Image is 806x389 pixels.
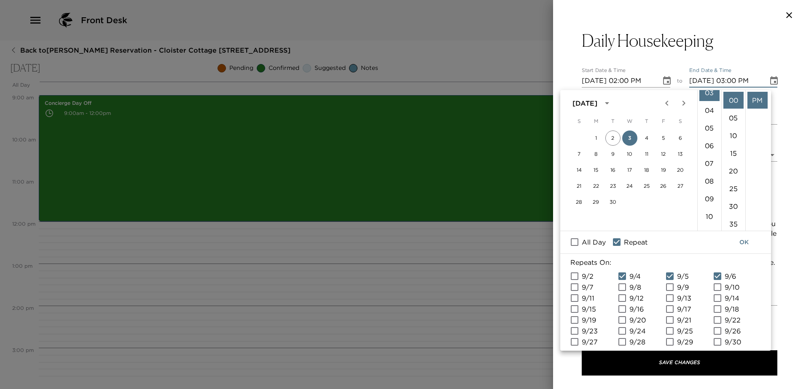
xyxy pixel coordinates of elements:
[747,92,768,109] li: PM
[639,163,654,178] button: 18
[675,95,692,112] button: Next month
[699,226,720,242] li: 11 hours
[622,131,637,146] button: 3
[605,131,621,146] button: 2
[622,163,637,178] button: 17
[629,271,641,281] span: 9/4
[677,315,691,325] span: 9/21
[725,337,741,347] span: 9/30
[723,145,744,162] li: 15 minutes
[588,147,604,162] button: 8
[605,113,621,130] span: Tuesday
[572,179,587,194] button: 21
[677,271,689,281] span: 9/5
[622,179,637,194] button: 24
[723,216,744,232] li: 35 minutes
[699,155,720,172] li: 7 hours
[582,337,598,347] span: 9/27
[723,127,744,144] li: 10 minutes
[588,131,604,146] button: 1
[731,234,758,250] button: OK
[725,315,741,325] span: 9/22
[582,30,777,51] button: Daily Housekeeping
[582,304,596,314] span: 9/15
[572,194,587,210] button: 28
[622,147,637,162] button: 10
[689,74,763,88] input: MM/DD/YYYY hh:mm aa
[766,72,782,89] button: Choose date, selected date is Sep 3, 2025
[677,293,691,303] span: 9/13
[699,208,720,225] li: 10 hours
[572,98,597,108] div: [DATE]
[656,113,671,130] span: Friday
[699,190,720,207] li: 9 hours
[639,147,654,162] button: 11
[677,304,691,314] span: 9/17
[725,326,741,336] span: 9/26
[629,326,646,336] span: 9/24
[622,113,637,130] span: Wednesday
[639,131,654,146] button: 4
[629,282,641,292] span: 9/8
[588,163,604,178] button: 15
[629,315,646,325] span: 9/20
[656,131,671,146] button: 5
[639,179,654,194] button: 25
[605,147,621,162] button: 9
[723,163,744,179] li: 20 minutes
[629,293,644,303] span: 9/12
[605,179,621,194] button: 23
[629,304,644,314] span: 9/16
[673,131,688,146] button: 6
[572,163,587,178] button: 14
[698,90,721,231] ul: Select hours
[572,147,587,162] button: 7
[624,237,647,247] span: Repeat
[588,179,604,194] button: 22
[723,109,744,126] li: 5 minutes
[699,102,720,119] li: 4 hours
[656,179,671,194] button: 26
[725,271,736,281] span: 9/6
[677,282,689,292] span: 9/9
[582,326,598,336] span: 9/23
[605,163,621,178] button: 16
[582,282,594,292] span: 9/7
[721,90,745,231] ul: Select minutes
[588,113,604,130] span: Monday
[673,147,688,162] button: 13
[723,180,744,197] li: 25 minutes
[689,67,731,74] label: End Date & Time
[588,194,604,210] button: 29
[677,77,682,88] span: to
[673,179,688,194] button: 27
[582,315,596,325] span: 9/19
[656,147,671,162] button: 12
[745,90,769,231] ul: Select meridiem
[629,337,645,347] span: 9/28
[725,293,739,303] span: 9/14
[723,198,744,215] li: 30 minutes
[699,84,720,101] li: 3 hours
[725,304,739,314] span: 9/18
[677,337,693,347] span: 9/29
[658,72,675,89] button: Choose date, selected date is Sep 3, 2025
[725,282,739,292] span: 9/10
[677,326,693,336] span: 9/25
[582,67,626,74] label: Start Date & Time
[582,271,594,281] span: 9/2
[572,113,587,130] span: Sunday
[673,163,688,178] button: 20
[723,92,744,109] li: 0 minutes
[699,137,720,154] li: 6 hours
[699,173,720,189] li: 8 hours
[570,257,761,267] p: Repeats On:
[582,350,777,376] button: Save Changes
[582,30,713,51] h3: Daily Housekeeping
[600,96,614,110] button: calendar view is open, switch to year view
[582,237,606,247] span: All Day
[605,194,621,210] button: 30
[582,293,594,303] span: 9/11
[656,163,671,178] button: 19
[699,120,720,136] li: 5 hours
